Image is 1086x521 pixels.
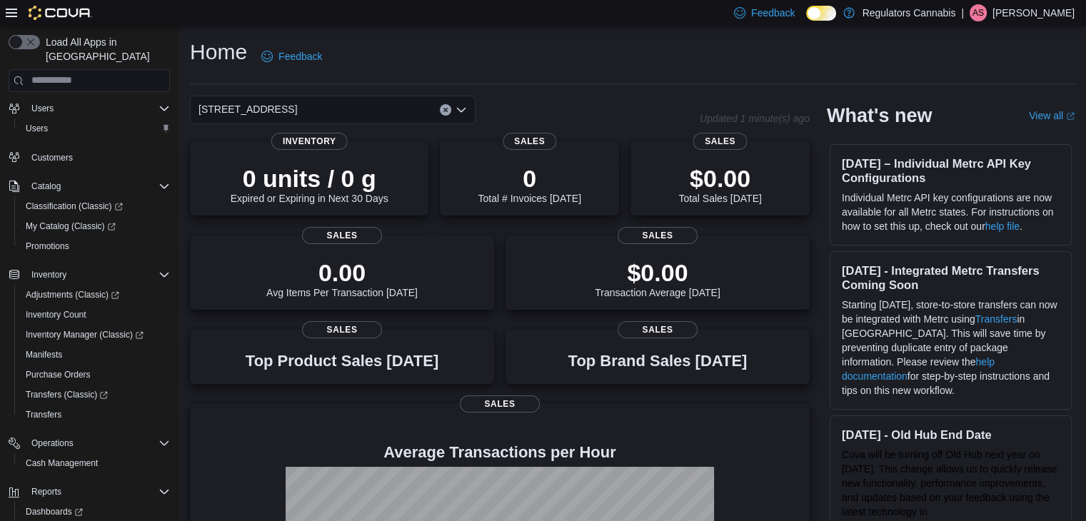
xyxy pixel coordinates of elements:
[20,238,170,255] span: Promotions
[460,395,540,413] span: Sales
[20,120,170,137] span: Users
[20,326,149,343] a: Inventory Manager (Classic)
[14,405,176,425] button: Transfers
[618,227,698,244] span: Sales
[271,133,348,150] span: Inventory
[26,483,67,500] button: Reports
[806,6,836,21] input: Dark Mode
[31,486,61,497] span: Reports
[20,346,170,363] span: Manifests
[26,123,48,134] span: Users
[20,386,114,403] a: Transfers (Classic)
[26,349,62,360] span: Manifests
[842,356,995,382] a: help documentation
[26,289,119,300] span: Adjustments (Classic)
[20,198,170,215] span: Classification (Classic)
[26,435,170,452] span: Operations
[20,326,170,343] span: Inventory Manager (Classic)
[678,164,761,204] div: Total Sales [DATE]
[20,386,170,403] span: Transfers (Classic)
[20,286,170,303] span: Adjustments (Classic)
[478,164,580,193] p: 0
[26,266,170,283] span: Inventory
[975,313,1017,325] a: Transfers
[618,321,698,338] span: Sales
[26,178,170,195] span: Catalog
[302,227,382,244] span: Sales
[31,103,54,114] span: Users
[970,4,987,21] div: Ashley Smith
[693,133,747,150] span: Sales
[1029,110,1075,121] a: View allExternal link
[3,147,176,168] button: Customers
[31,437,74,449] span: Operations
[26,100,59,117] button: Users
[26,329,144,340] span: Inventory Manager (Classic)
[961,4,964,21] p: |
[31,152,73,163] span: Customers
[26,309,86,320] span: Inventory Count
[20,198,129,215] a: Classification (Classic)
[278,49,322,64] span: Feedback
[20,455,170,472] span: Cash Management
[20,406,67,423] a: Transfers
[20,366,96,383] a: Purchase Orders
[972,4,984,21] span: AS
[20,503,170,520] span: Dashboards
[26,266,72,283] button: Inventory
[20,306,92,323] a: Inventory Count
[26,201,123,212] span: Classification (Classic)
[231,164,388,204] div: Expired or Expiring in Next 30 Days
[31,181,61,192] span: Catalog
[14,345,176,365] button: Manifests
[26,241,69,252] span: Promotions
[14,196,176,216] a: Classification (Classic)
[20,120,54,137] a: Users
[40,35,170,64] span: Load All Apps in [GEOGRAPHIC_DATA]
[862,4,955,21] p: Regulators Cannabis
[478,164,580,204] div: Total # Invoices [DATE]
[26,506,83,517] span: Dashboards
[20,238,75,255] a: Promotions
[3,265,176,285] button: Inventory
[678,164,761,193] p: $0.00
[14,216,176,236] a: My Catalog (Classic)
[503,133,556,150] span: Sales
[20,286,125,303] a: Adjustments (Classic)
[992,4,1075,21] p: [PERSON_NAME]
[266,258,418,298] div: Avg Items Per Transaction [DATE]
[14,385,176,405] a: Transfers (Classic)
[3,176,176,196] button: Catalog
[26,178,66,195] button: Catalog
[751,6,795,20] span: Feedback
[198,101,297,118] span: [STREET_ADDRESS]
[3,98,176,118] button: Users
[842,191,1060,233] p: Individual Metrc API key configurations are now available for all Metrc states. For instructions ...
[842,298,1060,398] p: Starting [DATE], store-to-store transfers can now be integrated with Metrc using in [GEOGRAPHIC_D...
[14,325,176,345] a: Inventory Manager (Classic)
[246,353,438,370] h3: Top Product Sales [DATE]
[31,269,66,280] span: Inventory
[201,444,798,461] h4: Average Transactions per Hour
[20,306,170,323] span: Inventory Count
[3,482,176,502] button: Reports
[20,366,170,383] span: Purchase Orders
[595,258,720,287] p: $0.00
[842,263,1060,292] h3: [DATE] - Integrated Metrc Transfers Coming Soon
[3,433,176,453] button: Operations
[190,38,247,66] h1: Home
[842,156,1060,185] h3: [DATE] – Individual Metrc API Key Configurations
[20,455,104,472] a: Cash Management
[302,321,382,338] span: Sales
[26,369,91,380] span: Purchase Orders
[700,113,810,124] p: Updated 1 minute(s) ago
[256,42,328,71] a: Feedback
[266,258,418,287] p: 0.00
[26,457,98,469] span: Cash Management
[26,221,116,232] span: My Catalog (Classic)
[26,100,170,117] span: Users
[842,428,1060,442] h3: [DATE] - Old Hub End Date
[26,435,79,452] button: Operations
[26,148,170,166] span: Customers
